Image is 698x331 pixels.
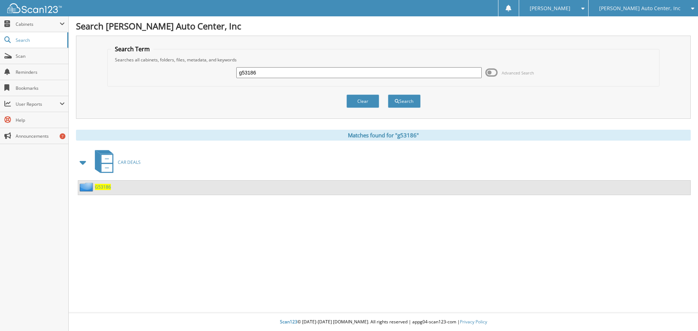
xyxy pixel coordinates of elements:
h1: Search [PERSON_NAME] Auto Center, Inc [76,20,691,32]
img: scan123-logo-white.svg [7,3,62,13]
span: Search [16,37,64,43]
button: Search [388,94,421,108]
span: Advanced Search [502,70,534,76]
img: folder2.png [80,182,95,191]
div: © [DATE]-[DATE] [DOMAIN_NAME]. All rights reserved | appg04-scan123-com | [69,313,698,331]
a: G53186 [95,184,111,190]
legend: Search Term [111,45,153,53]
a: Privacy Policy [460,319,487,325]
span: Cabinets [16,21,60,27]
span: Reminders [16,69,65,75]
span: User Reports [16,101,60,107]
span: Announcements [16,133,65,139]
span: [PERSON_NAME] Auto Center, Inc [599,6,681,11]
span: [PERSON_NAME] [530,6,570,11]
div: 7 [60,133,65,139]
div: Matches found for "g53186" [76,130,691,141]
span: CAR DEALS [118,159,141,165]
div: Searches all cabinets, folders, files, metadata, and keywords [111,57,656,63]
span: Scan [16,53,65,59]
span: Help [16,117,65,123]
button: Clear [346,94,379,108]
span: Bookmarks [16,85,65,91]
span: Scan123 [280,319,297,325]
a: CAR DEALS [91,148,141,177]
